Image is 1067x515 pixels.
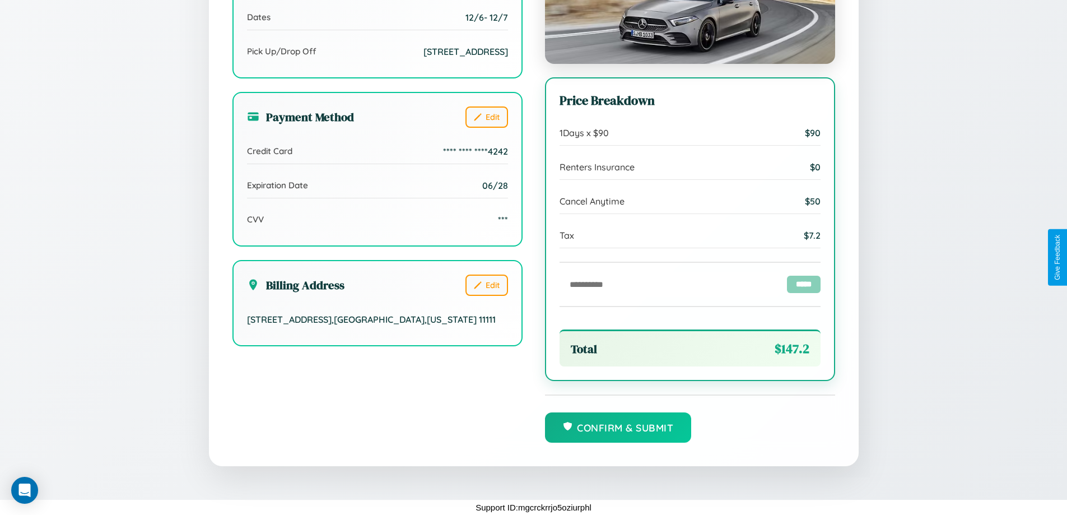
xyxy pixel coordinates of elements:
div: Open Intercom Messenger [11,477,38,504]
h3: Billing Address [247,277,344,293]
span: Total [571,341,597,357]
span: Dates [247,12,271,22]
span: 1 Days x $ 90 [560,127,609,138]
span: $ 147.2 [775,340,809,358]
p: Support ID: mgcrckrrjo5oziurphl [476,500,591,515]
span: Credit Card [247,146,292,156]
span: $ 0 [810,161,821,173]
span: Cancel Anytime [560,196,625,207]
span: [STREET_ADDRESS] [423,46,508,57]
h3: Price Breakdown [560,92,821,109]
span: 12 / 6 - 12 / 7 [465,12,508,23]
button: Confirm & Submit [545,412,692,443]
span: $ 7.2 [804,230,821,241]
span: [STREET_ADDRESS] , [GEOGRAPHIC_DATA] , [US_STATE] 11111 [247,314,496,325]
span: Expiration Date [247,180,308,191]
span: 06/28 [482,180,508,191]
h3: Payment Method [247,109,354,125]
span: CVV [247,214,264,225]
div: Give Feedback [1054,235,1061,280]
span: Pick Up/Drop Off [247,46,316,57]
button: Edit [465,106,508,128]
span: Tax [560,230,574,241]
span: $ 90 [805,127,821,138]
span: $ 50 [805,196,821,207]
span: Renters Insurance [560,161,635,173]
button: Edit [465,275,508,296]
